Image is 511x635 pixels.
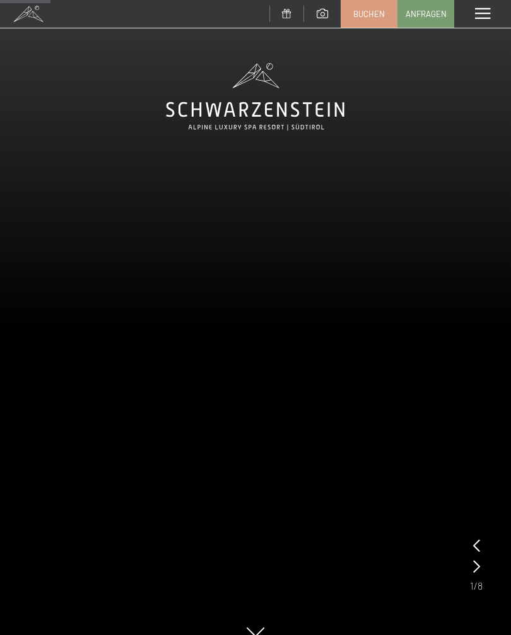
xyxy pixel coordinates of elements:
span: / [474,579,478,593]
a: Anfragen [398,1,454,27]
a: Buchen [341,1,397,27]
span: 1 [470,579,474,593]
span: Buchen [353,8,385,20]
span: Anfragen [406,8,447,20]
span: 8 [478,579,483,593]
